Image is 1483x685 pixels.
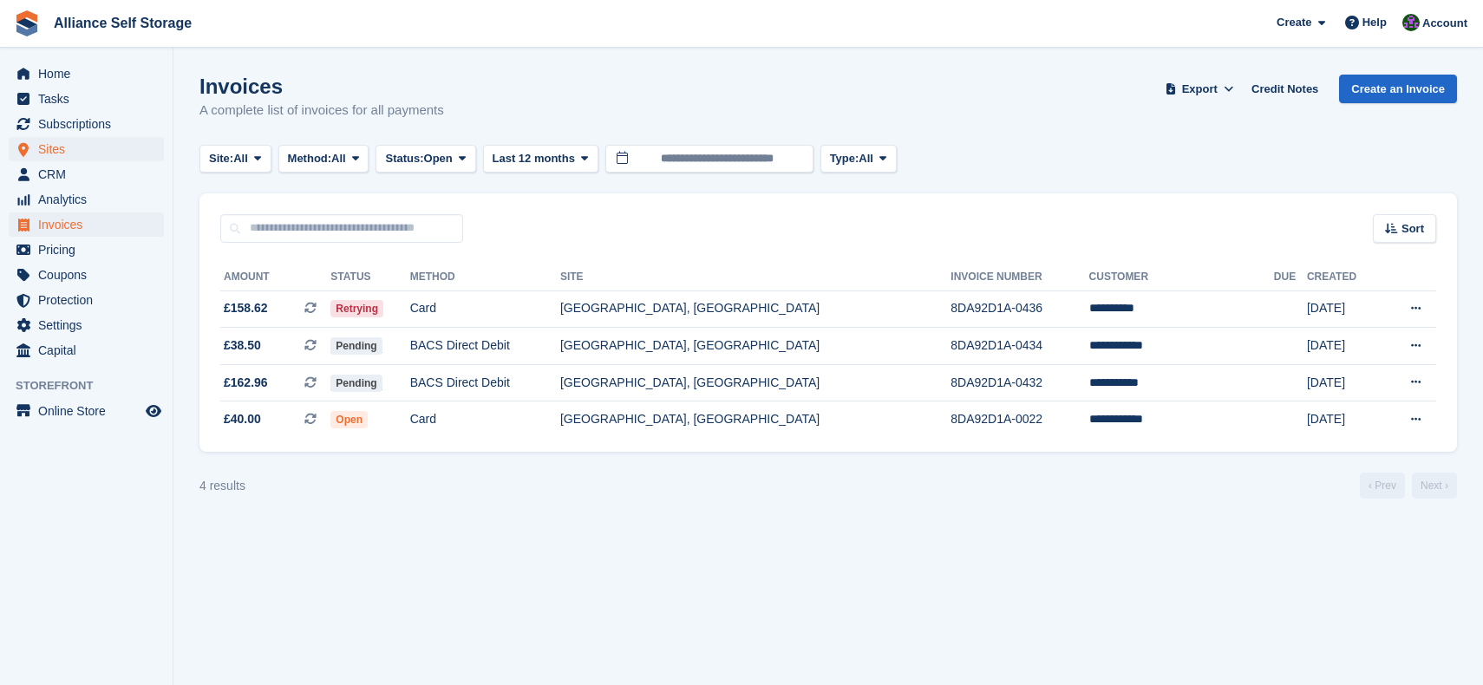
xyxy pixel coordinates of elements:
[9,212,164,237] a: menu
[410,328,560,365] td: BACS Direct Debit
[1307,401,1382,438] td: [DATE]
[951,264,1088,291] th: Invoice Number
[951,401,1088,438] td: 8DA92D1A-0022
[143,401,164,421] a: Preview store
[1182,81,1218,98] span: Export
[38,87,142,111] span: Tasks
[9,137,164,161] a: menu
[224,336,261,355] span: £38.50
[330,375,382,392] span: Pending
[560,290,951,328] td: [GEOGRAPHIC_DATA], [GEOGRAPHIC_DATA]
[224,374,268,392] span: £162.96
[38,238,142,262] span: Pricing
[199,145,271,173] button: Site: All
[1307,264,1382,291] th: Created
[1412,473,1457,499] a: Next
[224,410,261,428] span: £40.00
[410,401,560,438] td: Card
[330,411,368,428] span: Open
[410,264,560,291] th: Method
[38,112,142,136] span: Subscriptions
[859,150,873,167] span: All
[1274,264,1307,291] th: Due
[9,162,164,186] a: menu
[410,290,560,328] td: Card
[1339,75,1457,103] a: Create an Invoice
[483,145,598,173] button: Last 12 months
[9,62,164,86] a: menu
[1245,75,1325,103] a: Credit Notes
[330,264,409,291] th: Status
[493,150,575,167] span: Last 12 months
[9,238,164,262] a: menu
[38,313,142,337] span: Settings
[38,137,142,161] span: Sites
[1307,364,1382,401] td: [DATE]
[560,401,951,438] td: [GEOGRAPHIC_DATA], [GEOGRAPHIC_DATA]
[1356,473,1460,499] nav: Page
[38,263,142,287] span: Coupons
[385,150,423,167] span: Status:
[1401,220,1424,238] span: Sort
[233,150,248,167] span: All
[278,145,369,173] button: Method: All
[830,150,859,167] span: Type:
[1277,14,1311,31] span: Create
[1422,15,1467,32] span: Account
[16,377,173,395] span: Storefront
[38,187,142,212] span: Analytics
[1089,264,1274,291] th: Customer
[331,150,346,167] span: All
[330,300,383,317] span: Retrying
[38,288,142,312] span: Protection
[209,150,233,167] span: Site:
[1362,14,1387,31] span: Help
[330,337,382,355] span: Pending
[220,264,330,291] th: Amount
[560,264,951,291] th: Site
[199,101,444,121] p: A complete list of invoices for all payments
[9,87,164,111] a: menu
[376,145,475,173] button: Status: Open
[9,399,164,423] a: menu
[1360,473,1405,499] a: Previous
[560,364,951,401] td: [GEOGRAPHIC_DATA], [GEOGRAPHIC_DATA]
[9,288,164,312] a: menu
[9,112,164,136] a: menu
[424,150,453,167] span: Open
[9,263,164,287] a: menu
[9,338,164,362] a: menu
[288,150,332,167] span: Method:
[951,328,1088,365] td: 8DA92D1A-0434
[14,10,40,36] img: stora-icon-8386f47178a22dfd0bd8f6a31ec36ba5ce8667c1dd55bd0f319d3a0aa187defe.svg
[224,299,268,317] span: £158.62
[47,9,199,37] a: Alliance Self Storage
[199,477,245,495] div: 4 results
[9,187,164,212] a: menu
[1161,75,1238,103] button: Export
[38,338,142,362] span: Capital
[38,162,142,186] span: CRM
[820,145,897,173] button: Type: All
[1307,328,1382,365] td: [DATE]
[560,328,951,365] td: [GEOGRAPHIC_DATA], [GEOGRAPHIC_DATA]
[38,212,142,237] span: Invoices
[9,313,164,337] a: menu
[199,75,444,98] h1: Invoices
[1402,14,1420,31] img: Romilly Norton
[38,62,142,86] span: Home
[951,364,1088,401] td: 8DA92D1A-0432
[1307,290,1382,328] td: [DATE]
[410,364,560,401] td: BACS Direct Debit
[38,399,142,423] span: Online Store
[951,290,1088,328] td: 8DA92D1A-0436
